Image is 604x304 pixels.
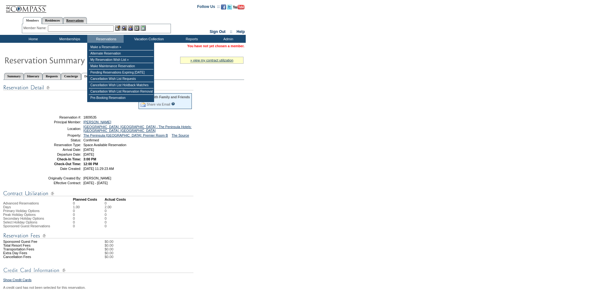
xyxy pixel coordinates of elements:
img: Reservations [134,25,140,31]
a: [GEOGRAPHIC_DATA], [GEOGRAPHIC_DATA] - The Peninsula Hotels: [GEOGRAPHIC_DATA], [GEOGRAPHIC_DATA] [83,125,192,133]
td: Originally Created By: [36,176,81,180]
td: $0.00 [105,247,244,251]
img: Reservaton Summary [4,54,131,66]
td: 0 [105,220,111,224]
img: Follow us on Twitter [227,4,232,10]
td: Memberships [51,35,87,43]
span: Confirmed [83,138,99,142]
td: Admin [209,35,246,43]
img: Become our fan on Facebook [221,4,226,10]
input: What is this? [171,102,175,106]
a: Share via Email [146,102,170,106]
span: Select Holiday Options [3,220,37,224]
a: Requests [42,73,61,80]
div: A credit card has not been selected for this reservation. [3,286,244,289]
td: 0 [105,224,111,228]
img: b_edit.gif [115,25,120,31]
td: 0 [73,217,105,220]
img: b_calculator.gif [140,25,146,31]
td: Reservation #: [36,115,81,119]
td: 2.00 [105,205,111,209]
td: Pre-Booking Reservation [89,95,153,101]
span: :: [230,29,232,34]
td: 1.00 [73,205,105,209]
td: Home [14,35,51,43]
td: 0 [105,201,111,205]
td: Cancellation Wish List Reservation Removal [89,88,153,95]
a: Become our fan on Facebook [221,6,226,10]
span: Space Available Reservation [83,143,126,147]
a: Concierge [61,73,81,80]
span: 3:00 PM [83,157,96,161]
span: 1809535 [83,115,97,119]
span: [DATE] [83,148,94,152]
td: $0.00 [105,243,244,247]
td: Departure Date: [36,152,81,156]
td: Status: [36,138,81,142]
td: Date Created: [36,167,81,171]
td: 0 [73,220,105,224]
td: My Reservation Wish List » [89,57,153,63]
a: The Source [172,133,189,137]
td: Extra Day Fees [3,251,73,255]
span: Advanced Reservations [3,201,39,205]
img: Reservation Detail [3,84,193,92]
a: Subscribe to our YouTube Channel [233,6,244,10]
td: Reservation Type: [36,143,81,147]
td: Actual Costs [105,197,244,201]
td: $0.00 [105,251,244,255]
td: Property: [36,133,81,137]
td: Make a Reservation » [89,44,153,50]
td: Cancellation Wish List Holdback Matches [89,82,153,88]
span: [DATE] [83,152,94,156]
td: 0 [105,209,111,213]
a: Summary [4,73,24,80]
span: 12:00 PM [83,162,98,166]
a: The Peninsula [GEOGRAPHIC_DATA]: Premier Room B [83,133,168,137]
td: Sponsored Guest Fee [3,240,73,243]
td: 0 [105,213,111,217]
td: 0 [105,217,111,220]
td: Alternate Reservation [89,50,153,57]
a: Follow us on Twitter [227,6,232,10]
span: Sponsored Guest Reservations [3,224,50,228]
td: Cancellation Wish List Requests [89,76,153,82]
td: Reports [173,35,209,43]
td: $0.00 [105,255,244,259]
td: 0 [73,201,105,205]
div: Share With Family and Friends [140,95,190,99]
img: Impersonate [128,25,133,31]
a: Sign Out [210,29,225,34]
span: Secondary Holiday Options [3,217,44,220]
img: Subscribe to our YouTube Channel [233,5,244,10]
td: 0 [73,209,105,213]
td: Reservations [87,35,124,43]
span: Primary Holiday Options [3,209,40,213]
span: [DATE] - [DATE] [83,181,108,185]
strong: Check-Out Time: [54,162,81,166]
td: Vacation Collection [124,35,173,43]
td: Location: [36,125,81,133]
td: Follow Us :: [197,4,220,11]
img: Credit Card Information [3,266,193,274]
strong: Check-In Time: [57,157,81,161]
a: [PERSON_NAME] [83,120,111,124]
td: Make Maintenance Reservation [89,63,153,69]
td: Planned Costs [73,197,105,201]
img: Reservation Fees [3,232,193,240]
a: Residences [42,17,63,24]
img: Contract Utilization [3,190,193,197]
td: Effective Contract: [36,181,81,185]
td: Principal Member: [36,120,81,124]
a: Detail [81,73,96,80]
a: Reservations [63,17,87,24]
img: View [121,25,127,31]
span: [DATE] 11:29:23 AM [83,167,114,171]
a: Members [23,17,42,24]
td: $0.00 [105,240,244,243]
a: Show Credit Cards [3,278,31,282]
td: Arrival Date: [36,148,81,152]
td: 0 [73,224,105,228]
td: Cancellation Fees [3,255,73,259]
td: Total Resort Fees [3,243,73,247]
